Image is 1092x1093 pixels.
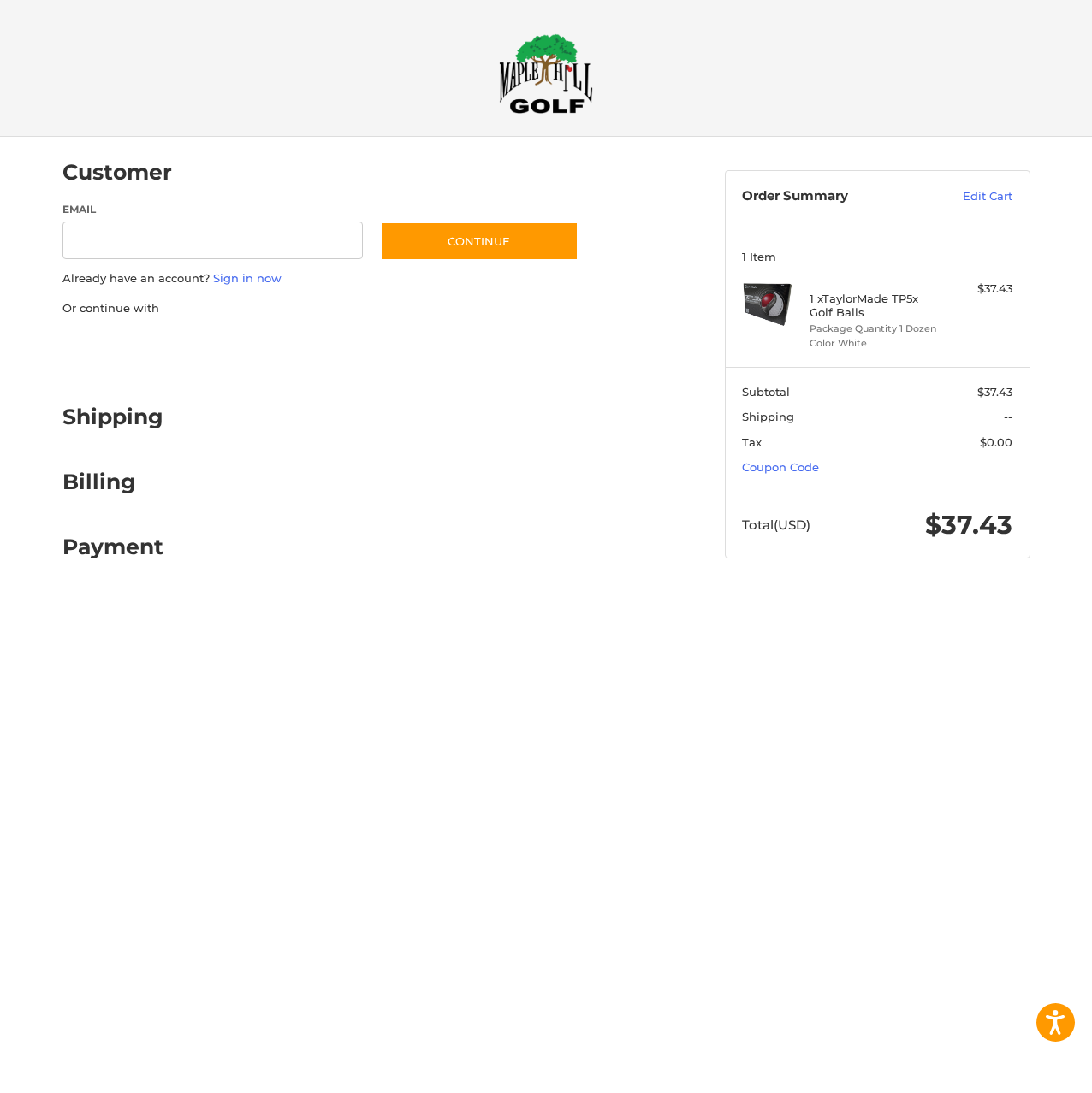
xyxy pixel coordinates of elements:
span: Subtotal [742,385,790,399]
p: Or continue with [62,300,579,317]
span: $37.43 [925,509,1012,541]
span: $0.00 [980,435,1012,449]
iframe: Google Customer Reviews [951,1047,1092,1093]
iframe: PayPal-venmo [347,334,475,364]
h3: Order Summary [742,188,926,205]
p: Already have an account? [62,270,579,287]
h3: 1 Item [742,250,1012,263]
h2: Customer [62,159,172,186]
a: Sign in now [213,271,282,285]
a: Edit Cart [926,188,1012,205]
a: Coupon Code [742,460,819,474]
img: Maple Hill Golf [499,33,593,114]
span: -- [1004,410,1012,423]
span: $37.43 [977,385,1012,399]
iframe: PayPal-paylater [202,334,330,364]
h4: 1 x TaylorMade TP5x Golf Balls [810,292,941,320]
h2: Payment [62,534,163,560]
span: Shipping [742,410,794,423]
h2: Shipping [62,404,163,430]
h2: Billing [62,469,163,495]
div: $37.43 [945,281,1012,298]
li: Color White [810,336,941,351]
li: Package Quantity 1 Dozen [810,322,941,336]
span: Total (USD) [742,517,810,533]
label: Email [62,202,364,217]
button: Continue [380,222,579,261]
iframe: PayPal-paypal [56,334,185,364]
span: Tax [742,435,762,449]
